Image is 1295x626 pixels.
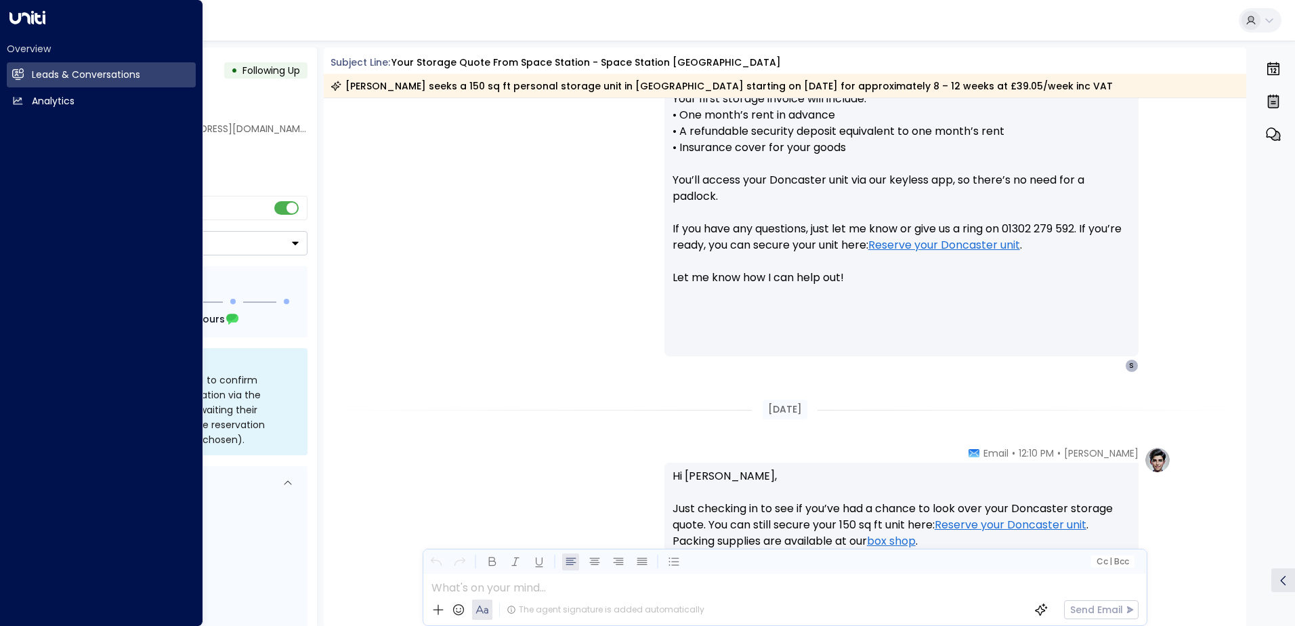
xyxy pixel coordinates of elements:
[1144,446,1171,474] img: profile-logo.png
[1064,446,1139,460] span: [PERSON_NAME]
[242,64,300,77] span: Following Up
[1090,556,1134,568] button: Cc|Bcc
[1057,446,1061,460] span: •
[32,68,140,82] h2: Leads & Conversations
[868,237,1020,253] a: Reserve your Doncaster unit
[7,89,196,114] a: Analytics
[427,554,444,570] button: Undo
[391,56,781,70] div: Your storage quote from Space Station - Space Station [GEOGRAPHIC_DATA]
[7,62,196,87] a: Leads & Conversations
[1012,446,1015,460] span: •
[935,517,1086,533] a: Reserve your Doncaster unit
[867,533,916,549] a: box shop
[1019,446,1054,460] span: 12:10 PM
[137,312,225,327] span: In about 23 hours
[983,446,1009,460] span: Email
[66,312,297,327] div: Next Follow Up:
[331,79,1113,93] div: [PERSON_NAME] seeks a 150 sq ft personal storage unit in [GEOGRAPHIC_DATA] starting on [DATE] for...
[32,94,75,108] h2: Analytics
[1125,359,1139,373] div: S
[1109,557,1112,566] span: |
[66,277,297,291] div: Follow Up Sequence
[331,56,390,69] span: Subject Line:
[7,42,196,56] h2: Overview
[451,554,468,570] button: Redo
[1096,557,1128,566] span: Cc Bcc
[507,604,704,616] div: The agent signature is added automatically
[231,58,238,83] div: •
[763,400,807,419] div: [DATE]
